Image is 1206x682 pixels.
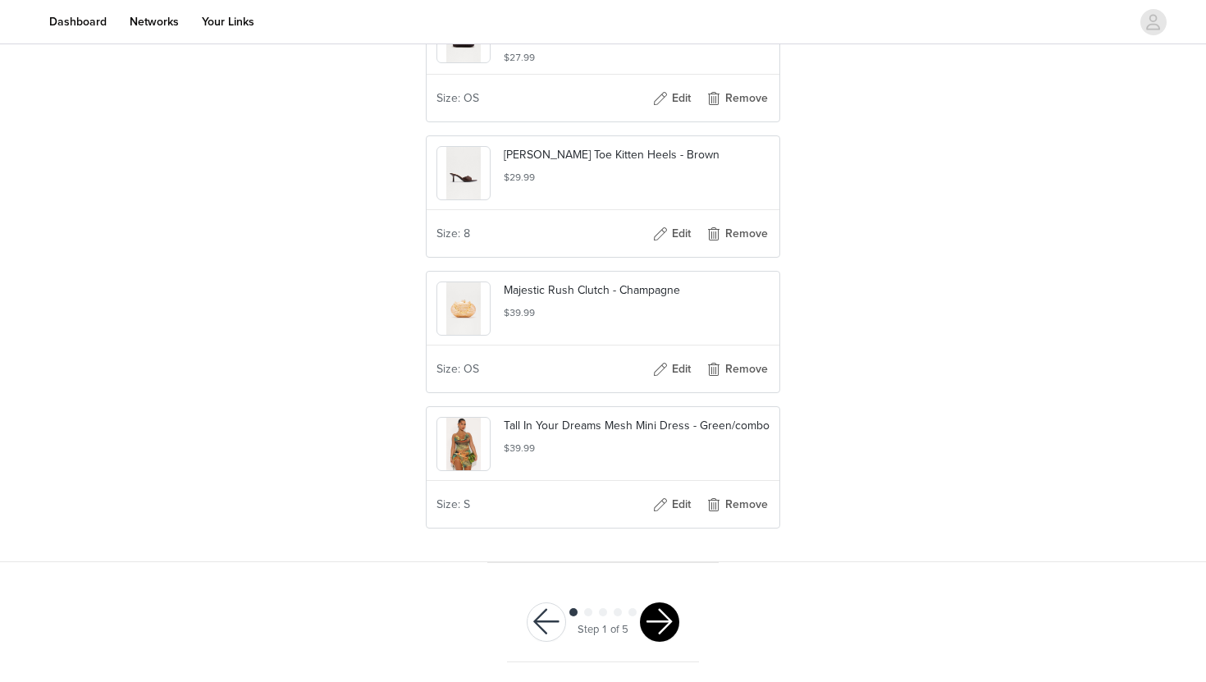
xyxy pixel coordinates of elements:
div: avatar [1145,9,1161,35]
span: Size: OS [436,360,479,378]
button: Remove [704,85,770,112]
div: Step 1 of 5 [578,622,628,639]
button: Edit [638,356,704,382]
button: Remove [704,356,770,382]
p: Tall In Your Dreams Mesh Mini Dress - Green/combo [504,417,770,434]
a: Your Links [192,3,264,40]
button: Edit [638,221,704,247]
span: Size: S [436,496,470,513]
button: Remove [704,221,770,247]
h5: $39.99 [504,305,770,320]
button: Edit [638,85,704,112]
h5: $39.99 [504,441,770,455]
a: Dashboard [39,3,116,40]
span: Size: OS [436,89,479,107]
img: product image [446,147,482,199]
p: Majestic Rush Clutch - Champagne [504,281,770,299]
a: Networks [120,3,189,40]
span: Size: 8 [436,225,470,242]
p: [PERSON_NAME] Toe Kitten Heels - Brown [504,146,770,163]
h5: $29.99 [504,170,770,185]
button: Remove [704,492,770,518]
img: product image [446,418,482,470]
h5: $27.99 [504,50,770,65]
button: Edit [638,492,704,518]
img: product image [446,282,482,335]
